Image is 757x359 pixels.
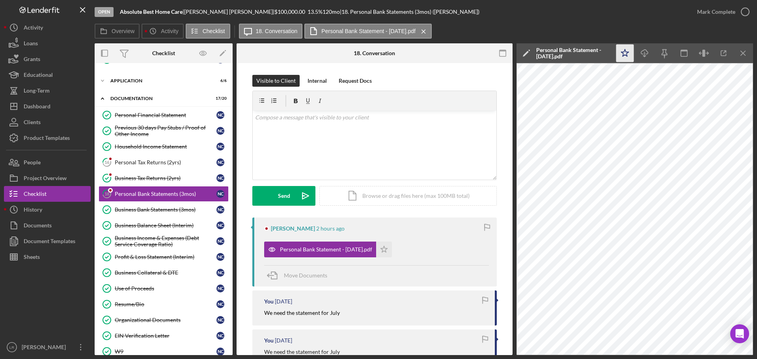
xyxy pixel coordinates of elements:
[304,75,331,87] button: Internal
[216,316,224,324] div: N C
[115,159,216,166] div: Personal Tax Returns (2yrs)
[308,9,323,15] div: 13.5 %
[99,281,229,296] a: Use of ProceedsNC
[115,348,216,355] div: W9
[24,67,53,85] div: Educational
[115,285,216,292] div: Use of Proceeds
[284,272,327,279] span: Move Documents
[4,202,91,218] button: History
[203,28,225,34] label: Checklist
[24,83,50,100] div: Long-Term
[95,7,114,17] div: Open
[216,253,224,261] div: N C
[730,324,749,343] div: Open Intercom Messenger
[104,191,109,196] tspan: 18
[216,158,224,166] div: N C
[4,339,91,355] button: LR[PERSON_NAME]
[4,218,91,233] button: Documents
[115,191,216,197] div: Personal Bank Statements (3mos)
[24,202,42,219] div: History
[4,154,91,170] button: People
[99,328,229,344] a: EIN Verification LetterNC
[697,4,735,20] div: Mark Complete
[264,348,340,356] p: We need the statement for July
[4,170,91,186] a: Project Overview
[278,186,290,206] div: Send
[4,35,91,51] button: Loans
[115,254,216,260] div: Profit & Loss Statement (Interim)
[239,24,303,39] button: 18. Conversation
[354,50,395,56] div: 18. Conversation
[115,235,216,247] div: Business Income & Expenses (Debt Service Coverage Ratio)
[115,222,216,229] div: Business Balance Sheet (Interim)
[321,28,416,34] label: Personal Bank Statement - [DATE].pdf
[4,130,91,146] a: Product Templates
[213,96,227,101] div: 17 / 20
[323,9,340,15] div: 120 mo
[24,186,47,204] div: Checklist
[216,237,224,245] div: N C
[216,143,224,151] div: N C
[24,130,70,148] div: Product Templates
[316,225,345,232] time: 2025-08-27 21:49
[99,107,229,123] a: Personal Financial StatementNC
[271,225,315,232] div: [PERSON_NAME]
[4,20,91,35] button: Activity
[142,24,183,39] button: Activity
[4,83,91,99] button: Long-Term
[115,112,216,118] div: Personal Financial Statement
[308,75,327,87] div: Internal
[280,246,372,253] div: Personal Bank Statement - [DATE].pdf
[216,300,224,308] div: N C
[110,96,207,101] div: Documentation
[9,345,14,350] text: LR
[120,9,184,15] div: |
[95,24,140,39] button: Overview
[4,51,91,67] button: Grants
[4,233,91,249] a: Document Templates
[216,348,224,355] div: N C
[536,47,611,60] div: Personal Bank Statement - [DATE].pdf
[115,333,216,339] div: EIN Verification Letter
[4,249,91,265] button: Sheets
[24,99,50,116] div: Dashboard
[99,170,229,186] a: Business Tax Returns (2yrs)NC
[24,170,67,188] div: Project Overview
[24,114,41,132] div: Clients
[99,154,229,170] a: 16Personal Tax Returns (2yrs)NC
[120,8,183,15] b: Absolute Best Home Care
[115,317,216,323] div: Organizational Documents
[110,78,207,83] div: Application
[4,186,91,202] button: Checklist
[256,75,296,87] div: Visible to Client
[24,218,52,235] div: Documents
[4,99,91,114] button: Dashboard
[4,114,91,130] button: Clients
[340,9,479,15] div: | 18. Personal Bank Statements (3mos) ([PERSON_NAME])
[186,24,230,39] button: Checklist
[152,50,175,56] div: Checklist
[99,186,229,202] a: 18Personal Bank Statements (3mos)NC
[99,296,229,312] a: Resume/BioNC
[99,123,229,139] a: Previous 30 days Pay Stubs / Proof of Other IncomeNC
[339,75,372,87] div: Request Docs
[4,67,91,83] button: Educational
[216,127,224,135] div: N C
[264,266,335,285] button: Move Documents
[112,28,134,34] label: Overview
[216,206,224,214] div: N C
[275,337,292,344] time: 2025-08-21 21:37
[99,52,229,67] a: NC
[213,78,227,83] div: 6 / 6
[689,4,753,20] button: Mark Complete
